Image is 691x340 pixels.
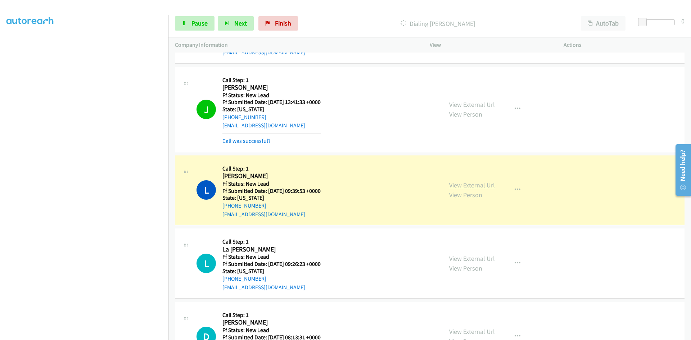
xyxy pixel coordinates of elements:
[581,16,625,31] button: AutoTab
[222,238,321,245] h5: Call Step: 1
[222,284,305,291] a: [EMAIL_ADDRESS][DOMAIN_NAME]
[222,106,321,113] h5: State: [US_STATE]
[197,254,216,273] div: The call is yet to be attempted
[449,254,495,263] a: View External Url
[449,191,482,199] a: View Person
[222,137,271,144] a: Call was successful?
[222,327,321,334] h5: Ff Status: New Lead
[222,99,321,106] h5: Ff Submitted Date: [DATE] 13:41:33 +0000
[222,165,321,172] h5: Call Step: 1
[222,260,321,268] h5: Ff Submitted Date: [DATE] 09:26:23 +0000
[222,275,266,282] a: [PHONE_NUMBER]
[222,318,321,327] h2: [PERSON_NAME]
[222,268,321,275] h5: State: [US_STATE]
[308,19,568,28] p: Dialing [PERSON_NAME]
[449,327,495,336] a: View External Url
[275,19,291,27] span: Finish
[670,141,691,199] iframe: Resource Center
[197,254,216,273] h1: L
[449,100,495,109] a: View External Url
[197,100,216,119] h1: J
[258,16,298,31] a: Finish
[430,41,551,49] p: View
[222,49,305,56] a: [EMAIL_ADDRESS][DOMAIN_NAME]
[222,92,321,99] h5: Ff Status: New Lead
[449,264,482,272] a: View Person
[222,122,305,129] a: [EMAIL_ADDRESS][DOMAIN_NAME]
[197,180,216,200] h1: L
[222,180,321,187] h5: Ff Status: New Lead
[222,245,321,254] h2: La [PERSON_NAME]
[642,19,675,25] div: Delay between calls (in seconds)
[222,211,305,218] a: [EMAIL_ADDRESS][DOMAIN_NAME]
[222,172,321,180] h2: [PERSON_NAME]
[222,202,266,209] a: [PHONE_NUMBER]
[222,253,321,260] h5: Ff Status: New Lead
[222,187,321,195] h5: Ff Submitted Date: [DATE] 09:39:53 +0000
[681,16,685,26] div: 0
[449,181,495,189] a: View External Url
[222,312,321,319] h5: Call Step: 1
[222,77,321,84] h5: Call Step: 1
[564,41,685,49] p: Actions
[222,114,266,121] a: [PHONE_NUMBER]
[175,41,417,49] p: Company Information
[449,110,482,118] a: View Person
[175,16,214,31] a: Pause
[218,16,254,31] button: Next
[222,194,321,201] h5: State: [US_STATE]
[191,19,208,27] span: Pause
[234,19,247,27] span: Next
[222,83,321,92] h2: [PERSON_NAME]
